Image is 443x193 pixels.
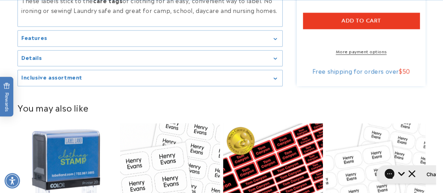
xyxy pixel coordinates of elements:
[402,67,410,75] span: 50
[6,137,89,158] iframe: Sign Up via Text for Offers
[54,8,83,15] h1: Chat with us
[4,82,10,111] span: Rewards
[18,30,282,46] summary: Features
[5,173,20,188] div: Accessibility Menu
[18,70,282,86] summary: Inclusive assortment
[18,50,282,66] summary: Details
[303,48,420,54] a: More payment options
[21,74,82,81] h2: Inclusive assortment
[21,54,42,61] h2: Details
[303,13,420,29] button: Add to cart
[18,102,425,113] h2: You may also like
[373,163,436,186] iframe: Gorgias live chat messenger
[399,67,402,75] span: $
[341,18,381,24] span: Add to cart
[21,34,47,41] h2: Features
[4,2,85,21] button: Open gorgias live chat
[303,67,420,74] div: Free shipping for orders over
